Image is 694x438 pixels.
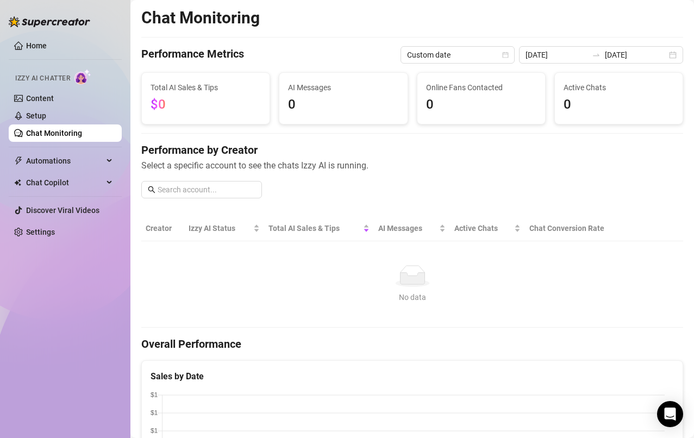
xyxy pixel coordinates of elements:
th: Creator [141,216,184,241]
span: Custom date [407,47,508,63]
th: Izzy AI Status [184,216,264,241]
span: Total AI Sales & Tips [151,82,261,93]
span: 0 [288,95,398,115]
img: logo-BBDzfeDw.svg [9,16,90,27]
th: Chat Conversion Rate [525,216,629,241]
span: Total AI Sales & Tips [268,222,361,234]
span: AI Messages [288,82,398,93]
th: Active Chats [450,216,526,241]
span: thunderbolt [14,157,23,165]
span: 0 [426,95,536,115]
h4: Performance Metrics [141,46,244,64]
span: Online Fans Contacted [426,82,536,93]
a: Settings [26,228,55,236]
h4: Overall Performance [141,336,683,352]
span: AI Messages [378,222,437,234]
a: Home [26,41,47,50]
input: Start date [526,49,587,61]
span: to [592,51,601,59]
span: Select a specific account to see the chats Izzy AI is running. [141,159,683,172]
span: search [148,186,155,193]
span: Chat Copilot [26,174,103,191]
div: No data [150,291,674,303]
a: Setup [26,111,46,120]
a: Discover Viral Videos [26,206,99,215]
a: Chat Monitoring [26,129,82,137]
a: Content [26,94,54,103]
span: $0 [151,97,166,112]
img: Chat Copilot [14,179,21,186]
th: Total AI Sales & Tips [264,216,374,241]
span: Active Chats [564,82,674,93]
input: End date [605,49,667,61]
div: Open Intercom Messenger [657,401,683,427]
h4: Performance by Creator [141,142,683,158]
span: Automations [26,152,103,170]
span: Izzy AI Chatter [15,73,70,84]
div: Sales by Date [151,370,674,383]
input: Search account... [158,184,255,196]
th: AI Messages [374,216,450,241]
span: calendar [502,52,509,58]
span: Izzy AI Status [189,222,251,234]
span: 0 [564,95,674,115]
span: swap-right [592,51,601,59]
h2: Chat Monitoring [141,8,260,28]
span: Active Chats [454,222,512,234]
img: AI Chatter [74,69,91,85]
